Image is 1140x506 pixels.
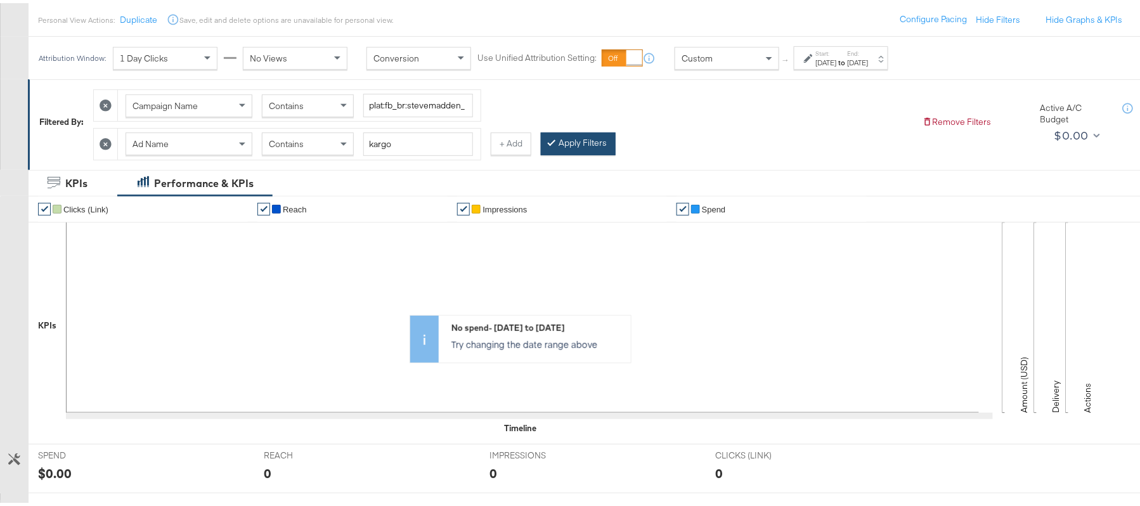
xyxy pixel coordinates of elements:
[269,135,304,146] span: Contains
[451,335,625,347] p: Try changing the date range above
[363,91,473,114] input: Enter a search term
[154,173,254,188] div: Performance & KPIs
[269,97,304,108] span: Contains
[477,49,597,62] label: Use Unified Attribution Setting:
[891,5,976,28] button: Configure Pacing
[715,446,810,458] span: CLICKS (LINK)
[283,202,307,211] span: Reach
[682,49,713,61] span: Custom
[373,49,419,61] span: Conversion
[702,202,726,211] span: Spend
[1054,123,1089,142] div: $0.00
[451,319,625,331] div: No spend - [DATE] to [DATE]
[976,11,1021,23] button: Hide Filters
[65,173,87,188] div: KPIs
[363,129,473,153] input: Enter a search term
[781,55,793,60] span: ↑
[816,55,837,65] div: [DATE]
[257,200,270,212] a: ✔
[715,461,723,479] div: 0
[489,446,585,458] span: IMPRESSIONS
[38,446,133,458] span: SPEND
[677,200,689,212] a: ✔
[39,113,84,125] div: Filtered By:
[837,55,848,64] strong: to
[133,97,198,108] span: Campaign Name
[1046,11,1123,23] button: Hide Graphs & KPIs
[38,12,115,22] div: Personal View Actions:
[120,49,168,61] span: 1 Day Clicks
[38,461,72,479] div: $0.00
[250,49,287,61] span: No Views
[38,51,107,60] div: Attribution Window:
[483,202,527,211] span: Impressions
[120,11,157,23] button: Duplicate
[264,461,271,479] div: 0
[848,46,869,55] label: End:
[923,113,992,125] button: Remove Filters
[489,461,497,479] div: 0
[264,446,359,458] span: REACH
[541,129,616,152] button: Apply Filters
[63,202,108,211] span: Clicks (Link)
[38,200,51,212] a: ✔
[457,200,470,212] a: ✔
[179,12,393,22] div: Save, edit and delete options are unavailable for personal view.
[848,55,869,65] div: [DATE]
[133,135,169,146] span: Ad Name
[1040,99,1110,122] div: Active A/C Budget
[491,129,531,152] button: + Add
[1049,122,1103,143] button: $0.00
[816,46,837,55] label: Start:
